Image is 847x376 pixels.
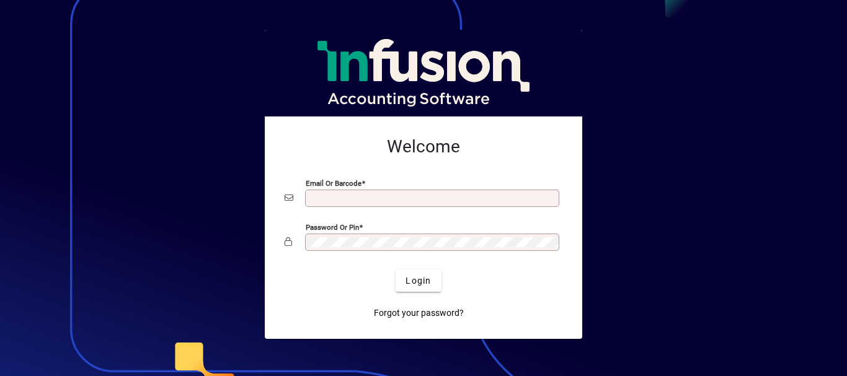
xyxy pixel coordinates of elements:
[374,307,464,320] span: Forgot your password?
[306,179,361,188] mat-label: Email or Barcode
[369,302,469,324] a: Forgot your password?
[306,223,359,232] mat-label: Password or Pin
[406,274,431,287] span: Login
[396,269,441,292] button: Login
[285,136,562,157] h2: Welcome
